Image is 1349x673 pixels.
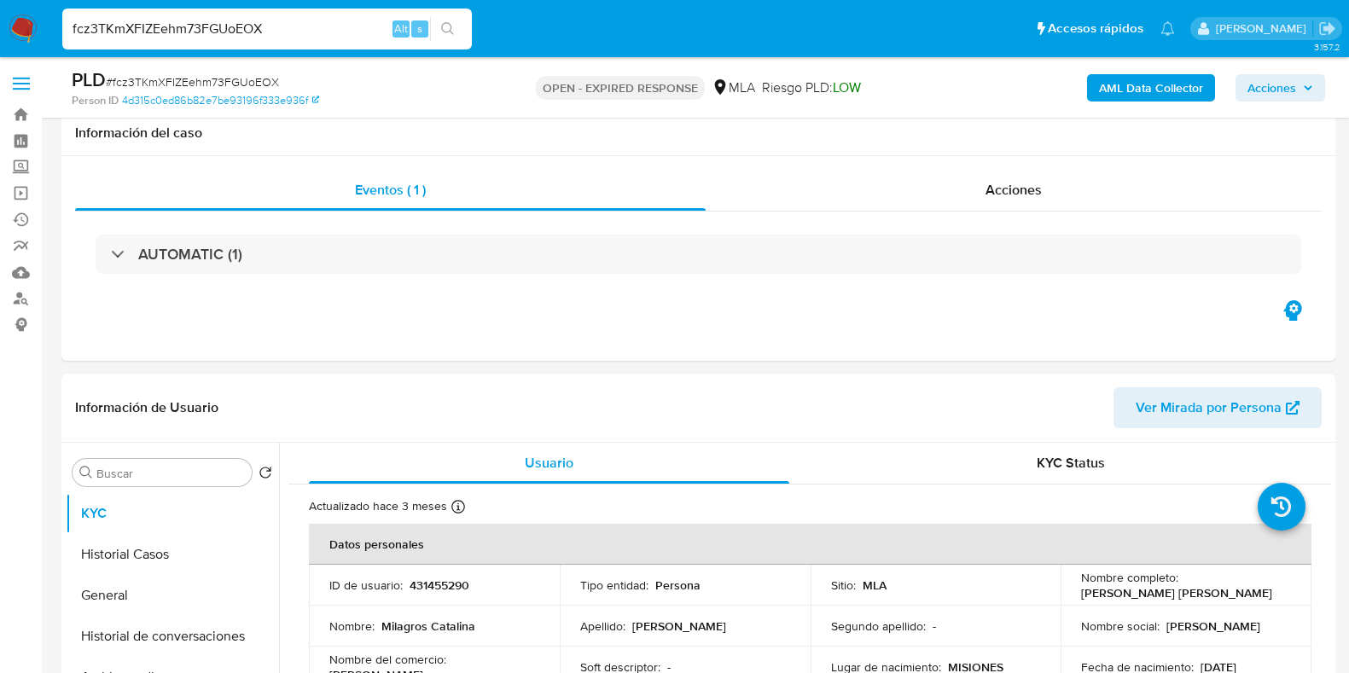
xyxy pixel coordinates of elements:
[259,466,272,484] button: Volver al orden por defecto
[66,534,279,575] button: Historial Casos
[1081,585,1272,600] p: [PERSON_NAME] [PERSON_NAME]
[1081,618,1160,634] p: Nombre social :
[580,577,648,593] p: Tipo entidad :
[1081,570,1178,585] p: Nombre completo :
[309,498,447,514] p: Actualizado hace 3 meses
[712,78,755,97] div: MLA
[655,577,701,593] p: Persona
[329,618,375,634] p: Nombre :
[1136,387,1282,428] span: Ver Mirada por Persona
[417,20,422,37] span: s
[525,453,573,473] span: Usuario
[1216,20,1312,37] p: florencia.lera@mercadolibre.com
[72,66,106,93] b: PLD
[762,78,861,97] span: Riesgo PLD:
[1318,20,1336,38] a: Salir
[72,93,119,108] b: Person ID
[986,180,1042,200] span: Acciones
[1048,20,1143,38] span: Accesos rápidos
[122,93,319,108] a: 4d315c0ed86b82e7be93196f333e936f
[580,618,625,634] p: Apellido :
[329,652,446,667] p: Nombre del comercio :
[1099,74,1203,102] b: AML Data Collector
[309,524,1311,565] th: Datos personales
[1247,74,1296,102] span: Acciones
[430,17,465,41] button: search-icon
[1236,74,1325,102] button: Acciones
[96,466,245,481] input: Buscar
[410,577,469,593] p: 431455290
[106,73,279,90] span: # fcz3TKmXFIZEehm73FGUoEOX
[1160,21,1175,36] a: Notificaciones
[79,466,93,479] button: Buscar
[1166,618,1260,634] p: [PERSON_NAME]
[381,618,475,634] p: Milagros Catalina
[96,235,1301,274] div: AUTOMATIC (1)
[66,493,279,534] button: KYC
[75,125,1322,142] h1: Información del caso
[1087,74,1215,102] button: AML Data Collector
[632,618,726,634] p: [PERSON_NAME]
[831,618,926,634] p: Segundo apellido :
[66,616,279,657] button: Historial de conversaciones
[355,180,426,200] span: Eventos ( 1 )
[933,618,936,634] p: -
[831,577,856,593] p: Sitio :
[1114,387,1322,428] button: Ver Mirada por Persona
[138,245,242,264] h3: AUTOMATIC (1)
[329,577,403,593] p: ID de usuario :
[536,76,705,100] p: OPEN - EXPIRED RESPONSE
[75,399,218,416] h1: Información de Usuario
[833,78,861,97] span: LOW
[394,20,408,37] span: Alt
[863,577,887,593] p: MLA
[1037,453,1105,473] span: KYC Status
[62,18,472,40] input: Buscar usuario o caso...
[66,575,279,616] button: General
